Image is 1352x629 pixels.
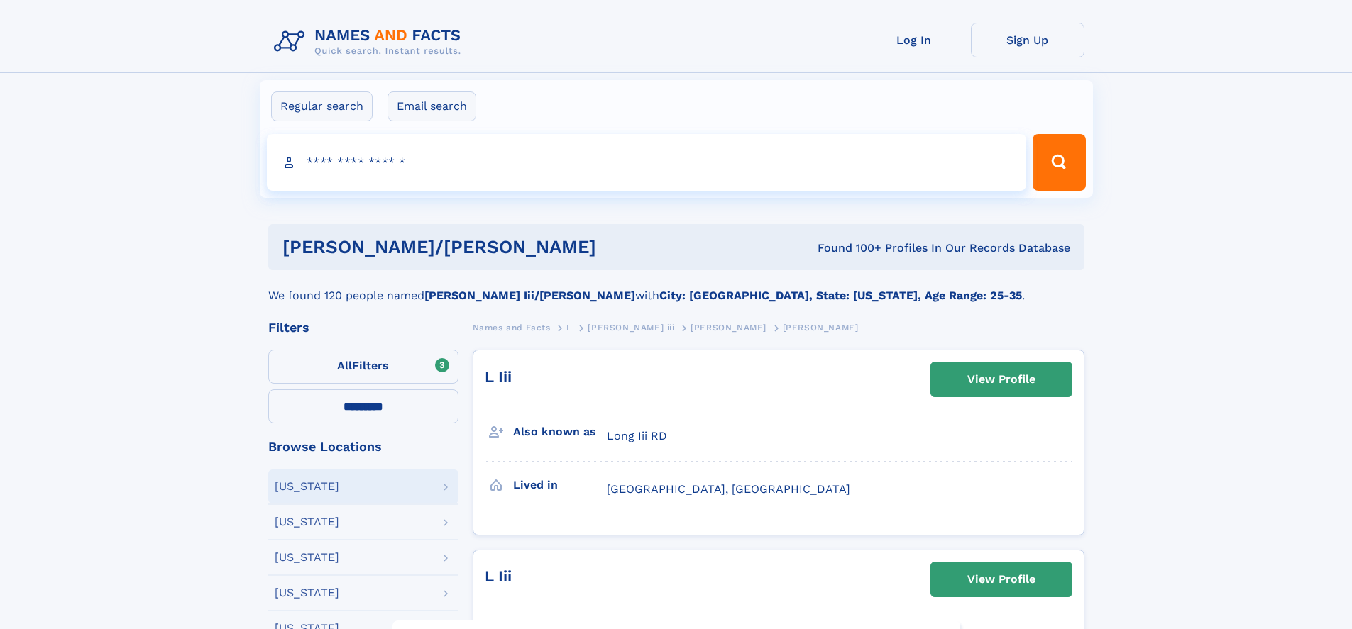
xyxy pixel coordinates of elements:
div: View Profile [967,363,1035,396]
a: L [566,318,572,336]
span: [PERSON_NAME] [691,323,766,333]
label: Regular search [271,91,373,121]
a: L Iii [485,368,512,386]
a: [PERSON_NAME] iii [588,318,674,336]
button: Search Button [1033,134,1085,191]
img: Logo Names and Facts [268,23,473,61]
a: L Iii [485,567,512,585]
span: [GEOGRAPHIC_DATA], [GEOGRAPHIC_DATA] [607,482,850,496]
a: View Profile [931,562,1072,596]
div: [US_STATE] [275,552,339,563]
div: [US_STATE] [275,481,339,492]
b: City: [GEOGRAPHIC_DATA], State: [US_STATE], Age Range: 25-35 [659,289,1022,302]
span: [PERSON_NAME] [783,323,859,333]
label: Email search [388,91,476,121]
span: [PERSON_NAME] iii [588,323,674,333]
input: search input [267,134,1027,191]
label: Filters [268,350,458,384]
span: All [337,359,352,372]
div: Browse Locations [268,440,458,453]
h1: [PERSON_NAME]/[PERSON_NAME] [282,238,707,256]
a: Names and Facts [473,318,551,336]
b: [PERSON_NAME] Iii/[PERSON_NAME] [424,289,635,302]
a: Sign Up [971,23,1084,57]
div: View Profile [967,563,1035,596]
span: L [566,323,572,333]
div: We found 120 people named with . [268,270,1084,304]
span: Long Iii RD [607,429,667,442]
a: Log In [857,23,971,57]
h3: Lived in [513,473,607,497]
div: Filters [268,321,458,334]
a: View Profile [931,362,1072,396]
div: Found 100+ Profiles In Our Records Database [707,240,1070,256]
h3: Also known as [513,420,607,444]
div: [US_STATE] [275,587,339,599]
a: [PERSON_NAME] [691,318,766,336]
div: [US_STATE] [275,516,339,528]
